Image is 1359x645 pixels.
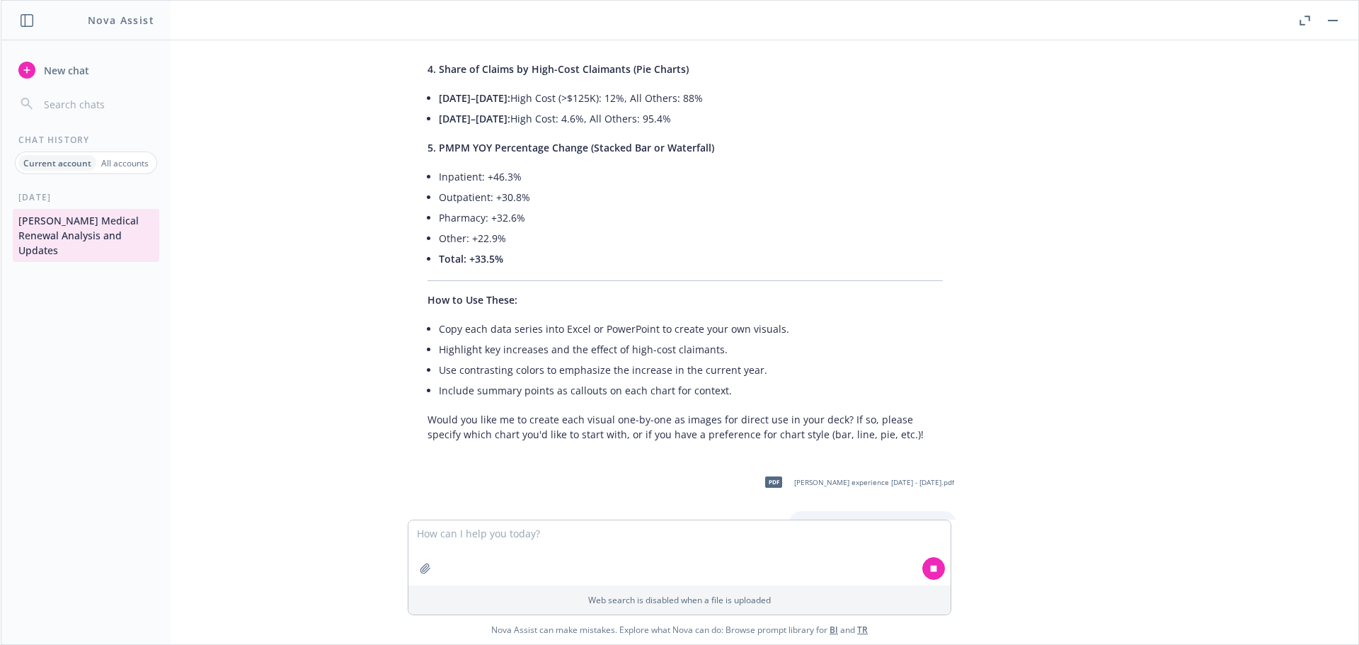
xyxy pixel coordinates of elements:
[1,191,171,203] div: [DATE]
[101,157,149,169] p: All accounts
[13,209,159,262] button: [PERSON_NAME] Medical Renewal Analysis and Updates
[765,476,782,487] span: pdf
[428,293,517,307] span: How to Use These:
[428,141,714,154] span: 5. PMPM YOY Percentage Change (Stacked Bar or Waterfall)
[428,412,943,442] p: Would you like me to create each visual one-by-one as images for direct use in your deck? If so, ...
[439,207,943,228] li: Pharmacy: +32.6%
[439,360,943,380] li: Use contrasting colors to emphasize the increase in the current year.
[13,57,159,83] button: New chat
[41,63,89,78] span: New chat
[439,88,943,108] li: High Cost (>$125K): 12%, All Others: 88%
[857,624,868,636] a: TR
[439,187,943,207] li: Outpatient: +30.8%
[439,380,943,401] li: Include summary points as callouts on each chart for context.
[756,464,957,500] div: pdf[PERSON_NAME] experience [DATE] - [DATE].pdf
[803,517,943,532] p: please summarize this report
[439,108,943,129] li: High Cost: 4.6%, All Others: 95.4%
[41,94,154,114] input: Search chats
[439,339,943,360] li: Highlight key increases and the effect of high-cost claimants.
[439,228,943,249] li: Other: +22.9%
[23,157,91,169] p: Current account
[491,615,868,644] span: Nova Assist can make mistakes. Explore what Nova can do: Browse prompt library for and
[439,166,943,187] li: Inpatient: +46.3%
[417,594,942,606] p: Web search is disabled when a file is uploaded
[428,62,689,76] span: 4. Share of Claims by High-Cost Claimants (Pie Charts)
[439,252,503,266] span: Total: +33.5%
[88,13,154,28] h1: Nova Assist
[439,319,943,339] li: Copy each data series into Excel or PowerPoint to create your own visuals.
[439,112,510,125] span: [DATE]–[DATE]:
[794,478,954,487] span: [PERSON_NAME] experience [DATE] - [DATE].pdf
[830,624,838,636] a: BI
[1,134,171,146] div: Chat History
[439,91,510,105] span: [DATE]–[DATE]:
